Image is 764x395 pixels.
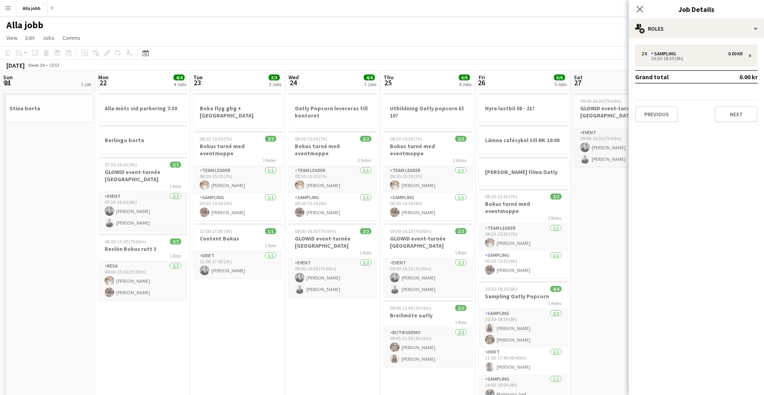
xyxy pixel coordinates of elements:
[193,143,283,157] h3: Bokus turné med eventmoppe
[193,223,283,278] app-job-card: 12:00-17:00 (5h)1/1Content Bokus1 RoleDrift1/112:00-17:00 (5h)[PERSON_NAME]
[574,93,663,167] div: 09:00-16:30 (7h30m)2/2GLOWiD event-turnée [GEOGRAPHIC_DATA]1 RoleEvent2/209:00-16:30 (7h30m)[PERS...
[360,136,371,142] span: 2/2
[360,250,371,256] span: 1 Role
[288,258,378,297] app-card-role: Event2/209:00-16:30 (7h30m)[PERSON_NAME][PERSON_NAME]
[384,235,473,249] h3: GLOWiD event-turnée [GEOGRAPHIC_DATA]
[479,157,568,186] app-job-card: [PERSON_NAME] filma Oatly
[574,105,663,119] h3: GLOWiD event-turnée [GEOGRAPHIC_DATA]
[62,34,80,41] span: Comms
[485,286,517,292] span: 10:30-18:30 (8h)
[574,74,583,81] span: Sat
[635,106,678,122] button: Previous
[479,125,568,154] div: Lämna cafécykel till NK 10:00
[98,125,187,154] app-job-card: Berlingo borta
[358,157,371,163] span: 2 Roles
[485,194,517,199] span: 08:30-15:30 (7h)
[3,93,92,122] div: Stina borta
[6,34,18,41] span: View
[98,262,187,300] app-card-role: Resa2/208:00-15:30 (7h30m)[PERSON_NAME][PERSON_NAME]
[384,105,473,119] h3: Utbildning Oatly popcorn kl 10?
[6,19,43,31] h1: Alla jobb
[455,319,466,325] span: 1 Role
[384,131,473,220] app-job-card: 08:30-15:30 (7h)2/2Bokus turné med eventmoppe2 RolesTeam Leader1/108:30-15:30 (7h)[PERSON_NAME]Sa...
[98,245,187,252] h3: Reslön Bokus rutt 3
[288,93,378,128] app-job-card: Oatly Popcorn levereras till kontoret
[641,51,651,57] div: 2 x
[479,200,568,215] h3: Bokus turné med eventmoppe
[455,136,466,142] span: 2/2
[2,78,13,87] span: 21
[390,305,431,311] span: 09:45-11:00 (1h15m)
[479,168,568,176] h3: [PERSON_NAME] filma Oatly
[98,157,187,231] app-job-card: 07:30-16:30 (9h)2/2GLOWiD event-turnée [GEOGRAPHIC_DATA]1 RoleEvent2/207:30-16:30 (9h)[PERSON_NAM...
[635,70,714,83] td: Grand total
[715,106,758,122] button: Next
[288,105,378,119] h3: Oatly Popcorn levereras till kontoret
[384,328,473,367] app-card-role: Butiksdemo2/209:45-11:00 (1h15m)[PERSON_NAME][PERSON_NAME]
[455,305,466,311] span: 2/2
[641,57,743,61] div: 10:30-18:30 (8h)
[479,309,568,348] app-card-role: Sampling2/210:30-18:30 (8h)[PERSON_NAME][PERSON_NAME]
[98,105,187,112] h3: Alla möts vid parkering 7:30
[98,192,187,231] app-card-role: Event2/207:30-16:30 (9h)[PERSON_NAME][PERSON_NAME]
[98,74,109,81] span: Mon
[550,194,561,199] span: 2/2
[269,81,281,87] div: 3 Jobs
[105,239,146,244] span: 08:00-15:30 (7h30m)
[364,81,376,87] div: 3 Jobs
[265,228,276,234] span: 1/1
[170,239,181,244] span: 2/2
[170,162,181,168] span: 2/2
[193,105,283,119] h3: Boka flyg gbg + [GEOGRAPHIC_DATA]
[629,19,764,38] div: Roles
[479,93,568,122] app-job-card: Hyra lastbil 08 - 21?
[193,131,283,220] app-job-card: 08:30-15:30 (7h)2/2Bokus turné med eventmoppe2 RolesTeam Leader1/108:30-15:30 (7h)[PERSON_NAME]Sa...
[288,235,378,249] h3: GLOWiD event-turnée [GEOGRAPHIC_DATA]
[288,131,378,220] div: 08:30-15:30 (7h)2/2Bokus turné med eventmoppe2 RolesTeam Leader1/108:30-15:30 (7h)[PERSON_NAME]Sa...
[548,300,561,306] span: 3 Roles
[98,234,187,300] app-job-card: 08:00-15:30 (7h30m)2/2Reslön Bokus rutt 31 RoleResa2/208:00-15:30 (7h30m)[PERSON_NAME][PERSON_NAME]
[192,78,203,87] span: 23
[3,33,21,43] a: View
[288,143,378,157] h3: Bokus turné med eventmoppe
[384,74,394,81] span: Thu
[263,157,276,163] span: 2 Roles
[193,251,283,278] app-card-role: Drift1/112:00-17:00 (5h)[PERSON_NAME]
[360,228,371,234] span: 2/2
[580,98,622,104] span: 09:00-16:30 (7h30m)
[728,51,743,57] div: 0.00 kr
[554,74,565,80] span: 6/6
[6,61,25,69] div: [DATE]
[550,286,561,292] span: 4/4
[174,81,186,87] div: 4 Jobs
[193,193,283,220] app-card-role: Sampling1/109:30-15:30 (6h)[PERSON_NAME]
[459,74,470,80] span: 6/6
[288,193,378,220] app-card-role: Sampling1/109:30-15:30 (6h)[PERSON_NAME]
[384,193,473,220] app-card-role: Sampling1/109:30-15:30 (6h)[PERSON_NAME]
[98,168,187,183] h3: GLOWiD event-turnée [GEOGRAPHIC_DATA]
[22,33,38,43] a: Edit
[193,74,203,81] span: Tue
[384,223,473,297] app-job-card: 09:00-16:30 (7h30m)2/2GLOWiD event-turnée [GEOGRAPHIC_DATA]1 RoleEvent2/209:00-16:30 (7h30m)[PERS...
[364,74,375,80] span: 4/4
[193,166,283,193] app-card-role: Team Leader1/108:30-15:30 (7h)[PERSON_NAME]
[105,162,137,168] span: 07:30-16:30 (9h)
[265,242,276,248] span: 1 Role
[554,81,567,87] div: 5 Jobs
[479,293,568,300] h3: Sampling Oatly Popcorn
[651,51,679,57] div: Sampling
[59,33,84,43] a: Comms
[455,250,466,256] span: 1 Role
[384,300,473,367] app-job-card: 09:45-11:00 (1h15m)2/2Breifmöte oatly1 RoleButiksdemo2/209:45-11:00 (1h15m)[PERSON_NAME][PERSON_N...
[200,136,232,142] span: 08:30-15:30 (7h)
[479,348,568,375] app-card-role: Drift1/111:00-17:40 (6h40m)[PERSON_NAME]
[479,189,568,278] app-job-card: 08:30-15:30 (7h)2/2Bokus turné med eventmoppe2 RolesTeam Leader1/108:30-15:30 (7h)[PERSON_NAME]Sa...
[384,93,473,128] app-job-card: Utbildning Oatly popcorn kl 10?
